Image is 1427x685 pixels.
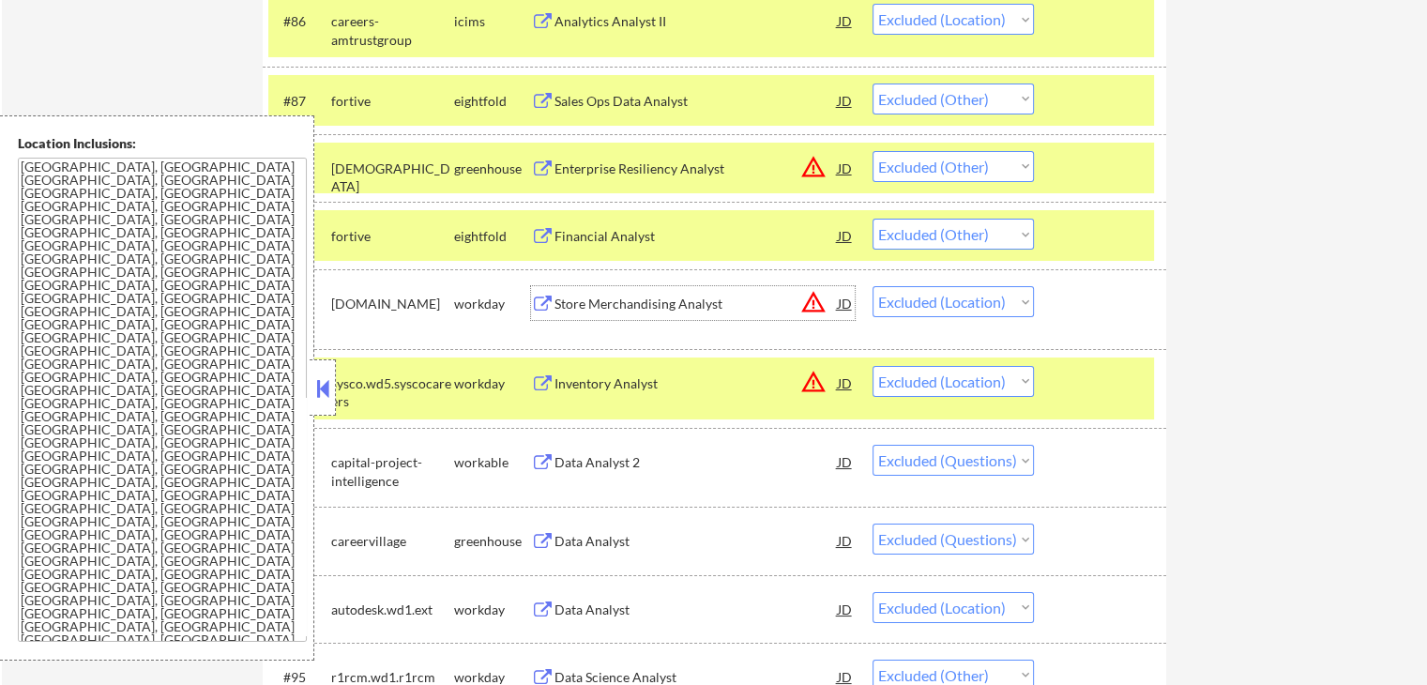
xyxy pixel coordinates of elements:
[331,12,454,49] div: careers-amtrustgroup
[331,453,454,490] div: capital-project-intelligence
[800,154,827,180] button: warning_amber
[554,295,838,313] div: Store Merchandising Analyst
[331,601,454,619] div: autodesk.wd1.ext
[331,227,454,246] div: fortive
[800,289,827,315] button: warning_amber
[18,134,307,153] div: Location Inclusions:
[554,160,838,178] div: Enterprise Resiliency Analyst
[331,160,454,196] div: [DEMOGRAPHIC_DATA]
[836,524,855,557] div: JD
[554,12,838,31] div: Analytics Analyst II
[800,369,827,395] button: warning_amber
[454,374,531,393] div: workday
[554,453,838,472] div: Data Analyst 2
[554,227,838,246] div: Financial Analyst
[836,445,855,479] div: JD
[836,151,855,185] div: JD
[331,295,454,313] div: [DOMAIN_NAME]
[454,160,531,178] div: greenhouse
[454,12,531,31] div: icims
[554,92,838,111] div: Sales Ops Data Analyst
[836,592,855,626] div: JD
[836,4,855,38] div: JD
[331,92,454,111] div: fortive
[836,366,855,400] div: JD
[331,374,454,411] div: sysco.wd5.syscocareers
[454,92,531,111] div: eightfold
[454,453,531,472] div: workable
[454,601,531,619] div: workday
[554,532,838,551] div: Data Analyst
[454,532,531,551] div: greenhouse
[836,219,855,252] div: JD
[836,286,855,320] div: JD
[554,601,838,619] div: Data Analyst
[283,12,316,31] div: #86
[454,227,531,246] div: eightfold
[836,84,855,117] div: JD
[283,92,316,111] div: #87
[454,295,531,313] div: workday
[331,532,454,551] div: careervillage
[554,374,838,393] div: Inventory Analyst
